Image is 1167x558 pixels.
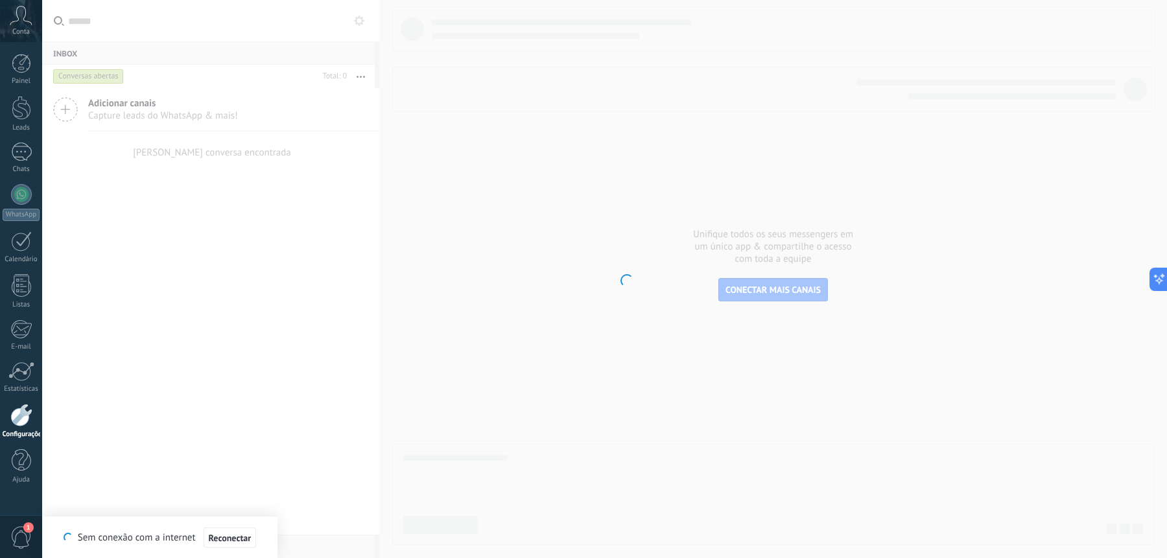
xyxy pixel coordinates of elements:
div: WhatsApp [3,209,40,221]
div: Estatísticas [3,385,40,393]
div: Calendário [3,255,40,264]
div: Sem conexão com a internet [64,527,256,548]
div: E-mail [3,343,40,351]
div: Chats [3,165,40,174]
div: Painel [3,77,40,86]
div: Configurações [3,430,40,439]
span: 1 [23,522,34,533]
div: Ajuda [3,476,40,484]
span: Reconectar [209,533,252,542]
span: Conta [12,28,30,36]
div: Leads [3,124,40,132]
button: Reconectar [204,528,257,548]
div: Listas [3,301,40,309]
